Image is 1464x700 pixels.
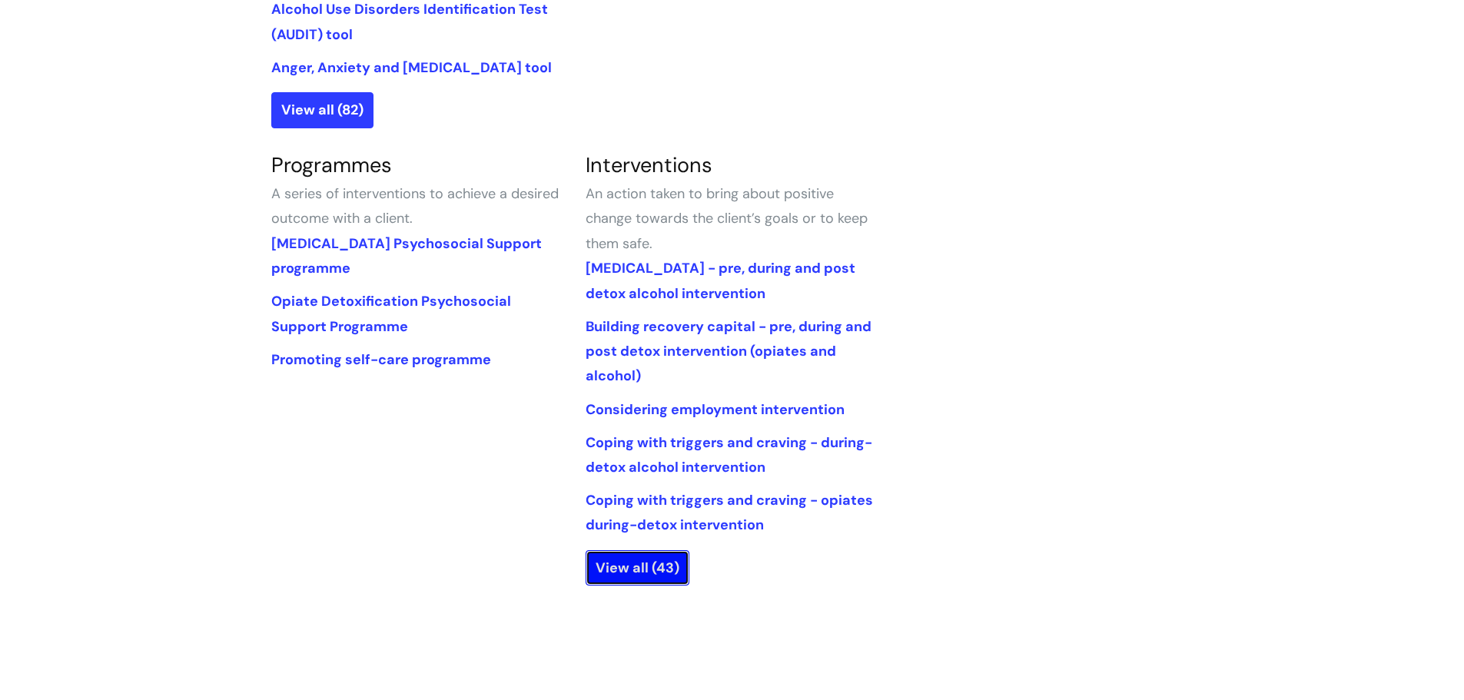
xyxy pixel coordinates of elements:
[586,317,871,386] a: Building recovery capital - pre, during and post detox intervention (opiates and alcohol)
[586,400,845,419] a: Considering employment intervention
[586,259,855,302] a: [MEDICAL_DATA] - pre, during and post detox alcohol intervention
[271,292,511,335] a: Opiate Detoxification Psychosocial Support Programme
[271,234,542,277] a: [MEDICAL_DATA] Psychosocial Support programme
[586,491,873,534] a: Coping with triggers and craving - opiates during-detox intervention
[271,151,392,178] a: Programmes
[586,151,712,178] a: Interventions
[271,350,491,369] a: Promoting self-care programme
[271,184,559,227] span: A series of interventions to achieve a desired outcome with a client.
[586,184,868,253] span: An action taken to bring about positive change towards the client’s goals or to keep them safe.
[271,92,373,128] a: View all (82)
[586,550,689,586] a: View all (43)
[586,433,872,476] a: Coping with triggers and craving - during-detox alcohol intervention
[271,58,552,77] a: Anger, Anxiety and [MEDICAL_DATA] tool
